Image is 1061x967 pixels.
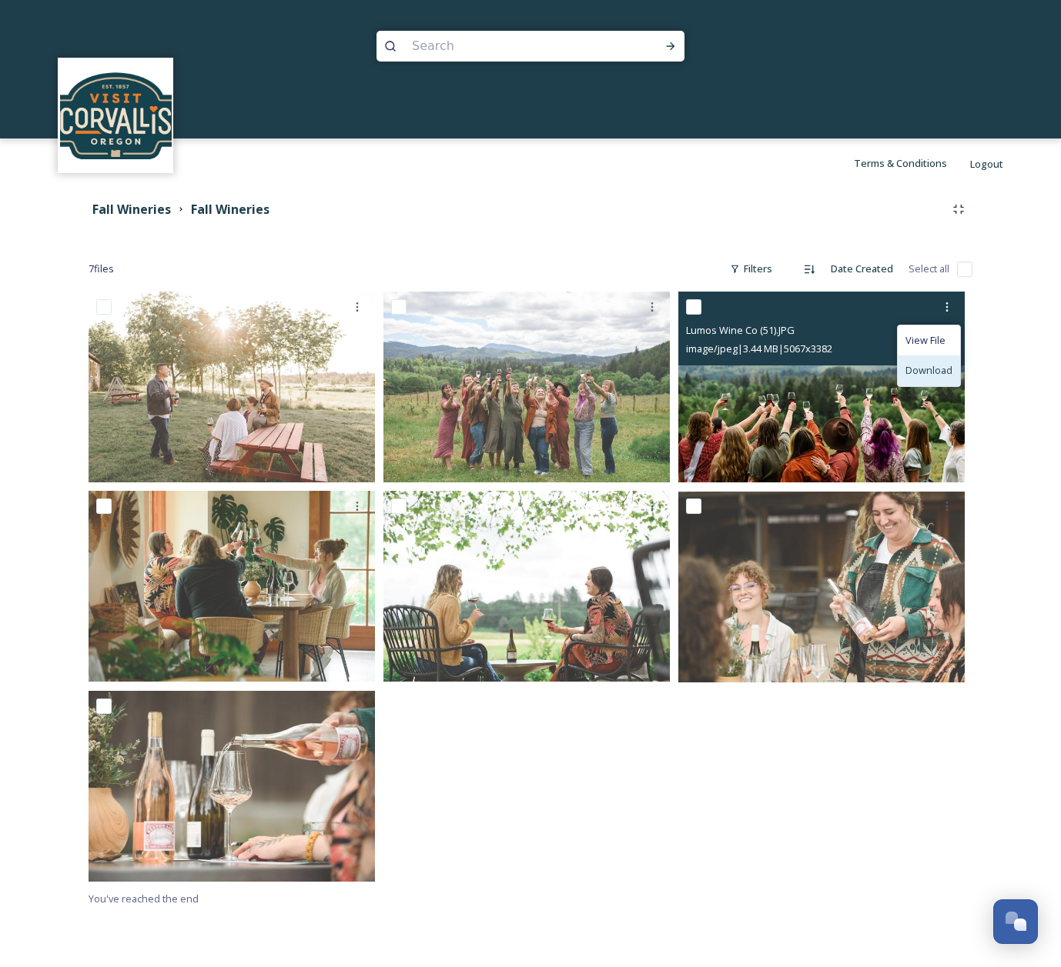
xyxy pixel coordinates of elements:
span: Logout [970,157,1003,171]
img: Benton-Lane Winery (33).JPG [678,492,965,682]
input: Search [404,29,615,63]
img: Tyee Wine Cellars (13).jpg [89,292,375,482]
button: Open Chat [993,899,1038,944]
strong: Fall Wineries [191,201,269,218]
img: Benton-Lane Winery (80).JPG [89,491,375,682]
div: Filters [722,254,780,284]
img: Benton-Lane Winery (30).JPG [89,691,375,882]
strong: Fall Wineries [92,201,171,218]
img: Benton-Lane Winery (68).JPG [383,491,670,682]
span: View File [905,333,946,348]
img: visit-corvallis-badge-dark-blue-orange%281%29.png [60,60,172,172]
div: Date Created [823,254,901,284]
a: Terms & Conditions [854,154,970,172]
span: Lumos Wine Co (51).JPG [686,323,795,337]
span: Select all [909,262,949,276]
span: Terms & Conditions [854,156,947,170]
span: You've reached the end [89,892,199,905]
span: image/jpeg | 3.44 MB | 5067 x 3382 [686,342,832,355]
img: Lumos Wine Co (51).JPG [678,292,965,482]
span: Download [905,363,952,378]
img: Lumos Wine Co (53).JPG [383,292,670,482]
span: 7 file s [89,262,114,276]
